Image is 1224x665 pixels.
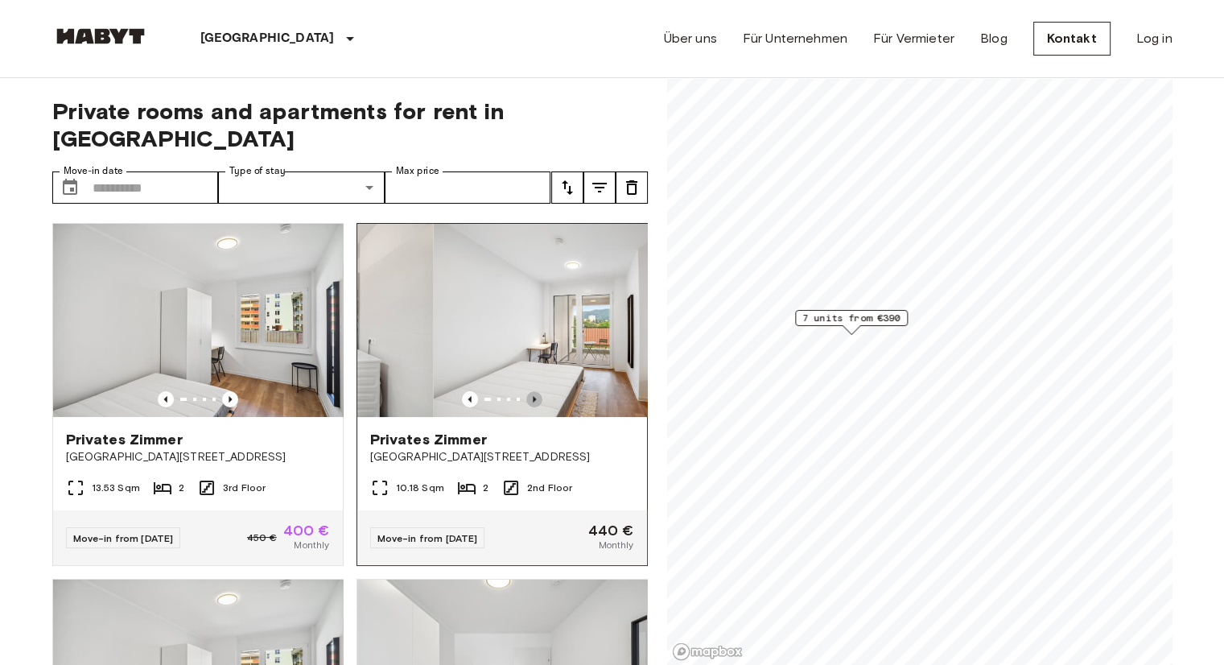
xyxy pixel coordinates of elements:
[52,28,149,44] img: Habyt
[396,164,439,178] label: Max price
[616,171,648,204] button: tune
[795,310,908,335] div: Map marker
[200,29,335,48] p: [GEOGRAPHIC_DATA]
[1136,29,1172,48] a: Log in
[283,523,330,538] span: 400 €
[66,449,330,465] span: [GEOGRAPHIC_DATA][STREET_ADDRESS]
[222,391,238,407] button: Previous image
[598,538,633,552] span: Monthly
[583,171,616,204] button: tune
[143,224,433,417] img: Marketing picture of unit AT-21-001-023-01
[527,481,572,495] span: 2nd Floor
[247,531,277,545] span: 450 €
[158,391,174,407] button: Previous image
[356,223,648,566] a: Previous imagePrevious imagePrivates Zimmer[GEOGRAPHIC_DATA][STREET_ADDRESS]10.18 Sqm22nd FloorMo...
[64,164,123,178] label: Move-in date
[370,449,634,465] span: [GEOGRAPHIC_DATA][STREET_ADDRESS]
[53,224,343,417] img: Marketing picture of unit AT-21-001-065-01
[588,523,634,538] span: 440 €
[54,171,86,204] button: Choose date
[1033,22,1111,56] a: Kontakt
[294,538,329,552] span: Monthly
[66,430,183,449] span: Privates Zimmer
[483,481,488,495] span: 2
[664,29,717,48] a: Über uns
[743,29,847,48] a: Für Unternehmen
[92,481,140,495] span: 13.53 Sqm
[873,29,954,48] a: Für Vermieter
[370,430,487,449] span: Privates Zimmer
[52,97,648,152] span: Private rooms and apartments for rent in [GEOGRAPHIC_DATA]
[52,223,344,566] a: Marketing picture of unit AT-21-001-065-01Previous imagePrevious imagePrivates Zimmer[GEOGRAPHIC_...
[73,532,174,544] span: Move-in from [DATE]
[396,481,444,495] span: 10.18 Sqm
[462,391,478,407] button: Previous image
[551,171,583,204] button: tune
[672,642,743,661] a: Mapbox logo
[179,481,184,495] span: 2
[980,29,1008,48] a: Blog
[433,224,723,417] img: Marketing picture of unit AT-21-001-023-01
[377,532,478,544] span: Move-in from [DATE]
[229,164,286,178] label: Type of stay
[802,311,900,325] span: 7 units from €390
[223,481,266,495] span: 3rd Floor
[526,391,542,407] button: Previous image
